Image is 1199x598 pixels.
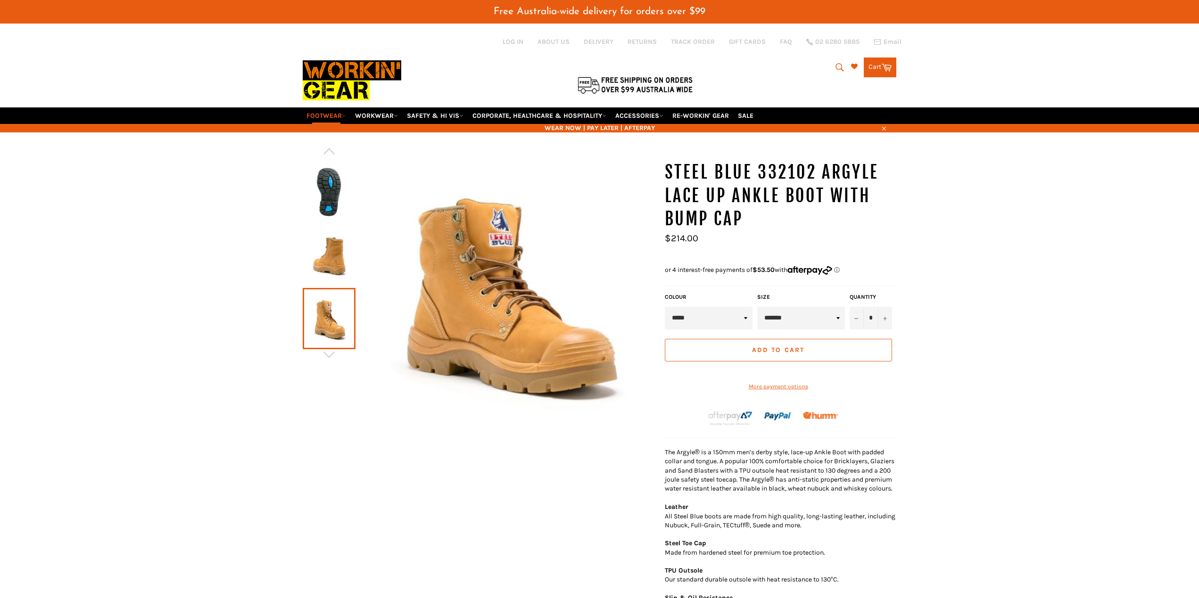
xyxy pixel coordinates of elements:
a: FOOTWEAR [303,107,350,124]
a: RE-WORKIN' GEAR [669,107,733,124]
span: $214.00 [665,233,698,244]
strong: TPU Outsole [665,566,703,574]
button: Reduce item quantity by one [850,307,864,329]
a: DELIVERY [584,37,613,46]
button: Add to Cart [665,339,892,361]
span: The Argyle® is a 150mm men’s derby style, lace-up Ankle Boot with padded collar and tongue. A pop... [665,448,894,492]
a: ABOUT US [537,37,570,46]
label: COLOUR [665,293,752,301]
span: Add to Cart [752,346,804,354]
strong: Leather [665,503,688,511]
strong: Steel Toe Cap [665,539,706,547]
a: 02 6280 5885 [806,39,860,45]
img: Flat $9.95 shipping Australia wide [576,75,694,95]
img: paypal.png [764,402,792,430]
button: Increase item quantity by one [878,307,892,329]
a: CORPORATE, HEALTHCARE & HOSPITALITY [469,107,610,124]
a: ACCESSORIES [612,107,667,124]
a: GIFT CARDS [729,37,766,46]
span: WEAR NOW | PAY LATER | AFTERPAY [303,123,897,132]
a: RETURNS [628,37,657,46]
img: Workin Gear leaders in Workwear, Safety Boots, PPE, Uniforms. Australia's No.1 in Workwear [303,54,401,107]
label: Quantity [850,293,892,301]
label: Size [757,293,845,301]
span: 02 6280 5885 [815,39,860,45]
a: SALE [734,107,757,124]
span: Free Australia-wide delivery for orders over $99 [494,7,705,16]
a: More payment options [665,383,892,391]
a: FAQ [780,37,792,46]
a: WORKWEAR [351,107,402,124]
img: Afterpay-Logo-on-dark-bg_large.png [707,410,753,426]
a: Cart [864,57,896,77]
img: STEEL BLUE 332102 ARGYLE Lace up Ankle Boot with Bump Cap - Workin' Gear [307,229,351,281]
img: Humm_core_logo_RGB-01_300x60px_small_195d8312-4386-4de7-b182-0ef9b6303a37.png [803,412,838,419]
a: SAFETY & HI VIS [403,107,467,124]
a: TRACK ORDER [671,37,715,46]
img: STEEL BLUE 332102 ARGYLE Lace up Ankle Boot with Bump Cap - Workin' Gear [307,166,351,218]
a: Log in [503,38,523,46]
h1: STEEL BLUE 332102 ARGYLE Lace up Ankle Boot with Bump Cap [665,161,897,231]
img: STEEL BLUE 332102 ARGYLE Lace up Ankle Boot with Bump Cap - Workin' Gear [356,161,655,423]
span: Email [884,39,901,45]
a: Email [874,38,901,46]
